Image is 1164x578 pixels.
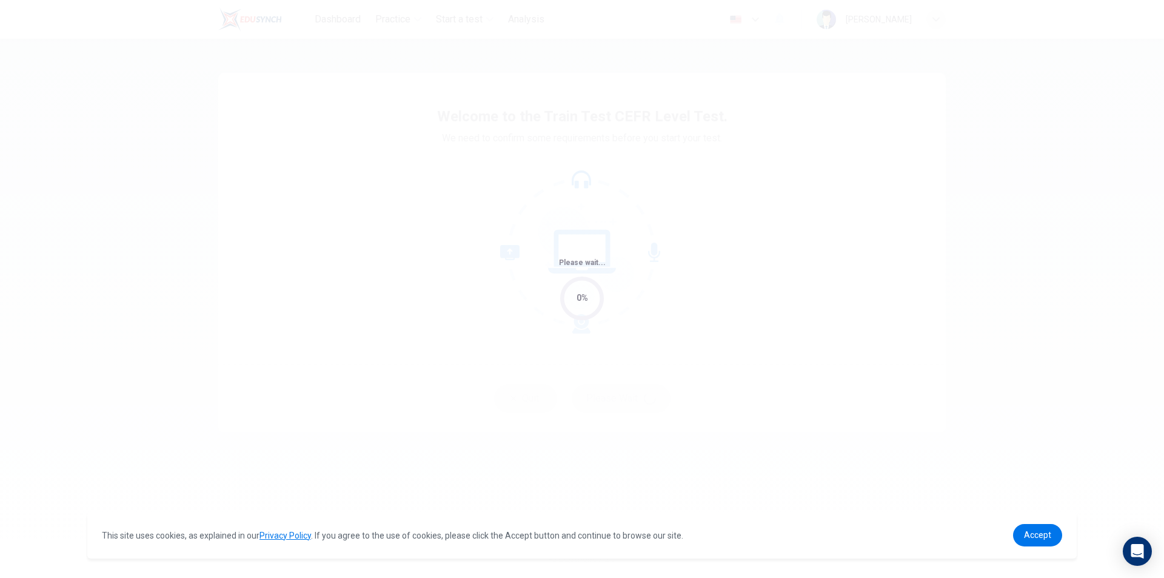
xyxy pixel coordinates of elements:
[577,291,588,305] div: 0%
[1123,537,1152,566] div: Open Intercom Messenger
[559,258,606,267] span: Please wait...
[1024,530,1051,540] span: Accept
[87,512,1077,559] div: cookieconsent
[102,531,683,540] span: This site uses cookies, as explained in our . If you agree to the use of cookies, please click th...
[259,531,311,540] a: Privacy Policy
[1013,524,1062,546] a: dismiss cookie message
